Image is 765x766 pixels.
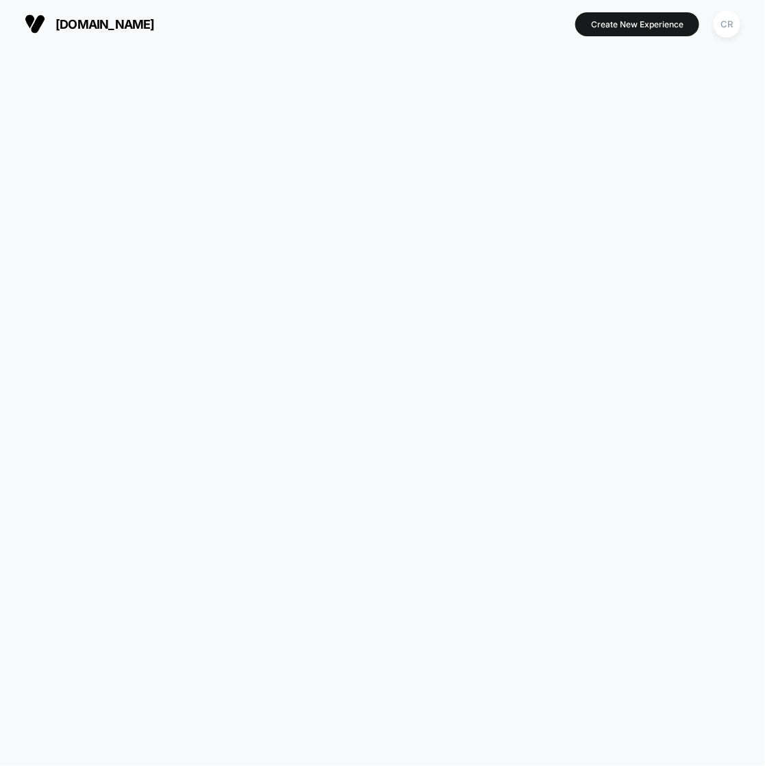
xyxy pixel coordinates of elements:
button: Create New Experience [575,12,699,36]
img: Visually logo [25,14,45,34]
button: CR [710,10,744,38]
button: [DOMAIN_NAME] [21,13,159,35]
span: [DOMAIN_NAME] [55,17,155,31]
div: CR [714,11,740,38]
